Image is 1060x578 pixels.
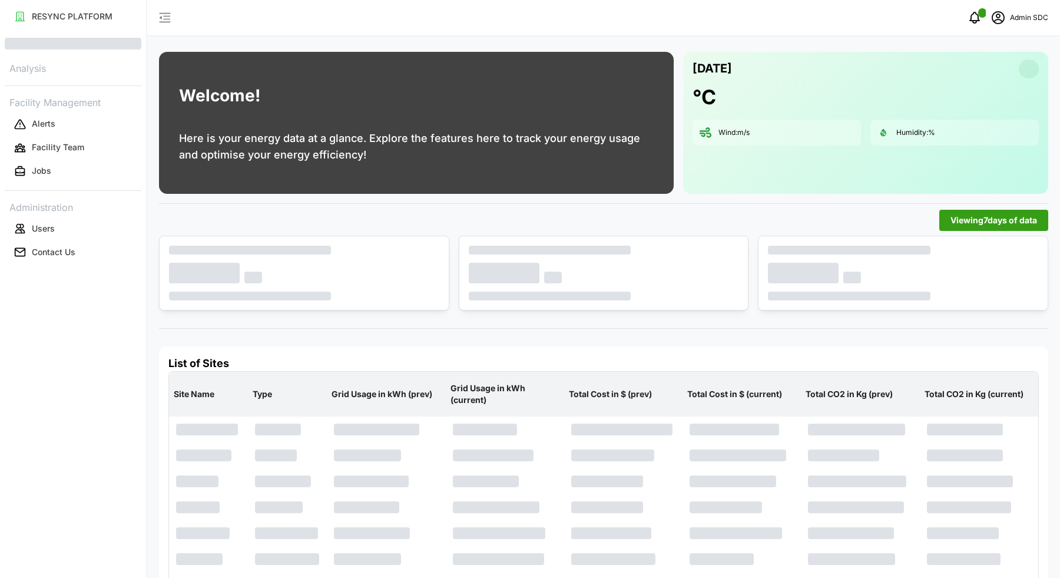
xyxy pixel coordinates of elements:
[32,11,112,22] p: RESYNC PLATFORM
[32,246,75,258] p: Contact Us
[5,5,141,28] a: RESYNC PLATFORM
[5,59,141,76] p: Analysis
[5,240,141,264] a: Contact Us
[939,210,1048,231] button: Viewing7days of data
[5,217,141,240] a: Users
[718,128,750,138] p: Wind: m/s
[171,379,246,409] p: Site Name
[5,136,141,160] a: Facility Team
[5,198,141,215] p: Administration
[693,59,732,78] p: [DATE]
[5,161,141,182] button: Jobs
[986,6,1010,29] button: schedule
[1010,12,1048,24] p: Admin SDC
[896,128,935,138] p: Humidity: %
[250,379,324,409] p: Type
[963,6,986,29] button: notifications
[32,223,55,234] p: Users
[448,373,562,416] p: Grid Usage in kWh (current)
[32,118,55,130] p: Alerts
[5,137,141,158] button: Facility Team
[5,160,141,183] a: Jobs
[922,379,1036,409] p: Total CO2 in Kg (current)
[5,113,141,136] a: Alerts
[32,165,51,177] p: Jobs
[803,379,917,409] p: Total CO2 in Kg (prev)
[5,93,141,110] p: Facility Management
[5,218,141,239] button: Users
[5,6,141,27] button: RESYNC PLATFORM
[168,356,1039,371] h4: List of Sites
[32,141,84,153] p: Facility Team
[685,379,799,409] p: Total Cost in $ (current)
[179,130,654,163] p: Here is your energy data at a glance. Explore the features here to track your energy usage and op...
[5,242,141,263] button: Contact Us
[5,114,141,135] button: Alerts
[693,84,716,110] h1: °C
[950,210,1037,230] span: Viewing 7 days of data
[179,83,260,108] h1: Welcome!
[567,379,680,409] p: Total Cost in $ (prev)
[329,379,443,409] p: Grid Usage in kWh (prev)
